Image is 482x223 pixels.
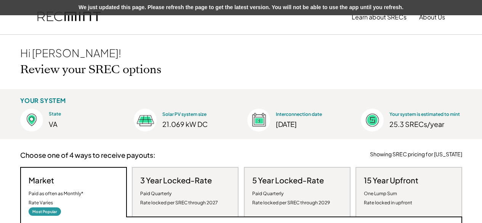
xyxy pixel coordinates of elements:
[37,4,101,30] img: recmint-logotype%403x.png
[364,189,412,207] div: One Lump Sum Rate locked in upfront
[352,10,407,25] button: Learn about SRECs
[419,10,445,25] button: About Us
[364,175,418,185] h3: 15 Year Upfront
[20,46,121,60] div: Hi [PERSON_NAME]!
[276,120,343,128] div: [DATE]
[134,109,157,132] img: Size%403x.png
[140,175,212,185] h3: 3 Year Locked-Rate
[247,109,270,132] img: Interconnection%403x.png
[20,109,43,132] img: Location%403x.png
[140,189,218,207] div: Paid Quarterly Rate locked per SREC through 2027
[20,63,162,77] h2: Review your SREC options
[162,120,229,128] div: 21.069 kW DC
[29,175,54,185] h3: Market
[49,111,115,117] div: State
[29,189,83,207] div: Paid as often as Monthly* Rate Varies
[49,119,115,129] div: VA
[389,120,462,128] div: 25.3 SRECs/year
[370,151,462,158] div: Showing SREC pricing for [US_STATE]
[20,151,155,159] h3: Choose one of 4 ways to receive payouts:
[276,111,343,118] div: Interconnection date
[252,189,330,207] div: Paid Quarterly Rate locked per SREC through 2029
[389,111,460,118] div: Your system is estimated to mint
[162,111,229,118] div: Solar PV system size
[29,207,61,216] div: Most Popular
[361,109,384,132] img: Estimated%403x.png
[20,97,66,105] div: YOUR SYSTEM
[252,175,324,185] h3: 5 Year Locked-Rate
